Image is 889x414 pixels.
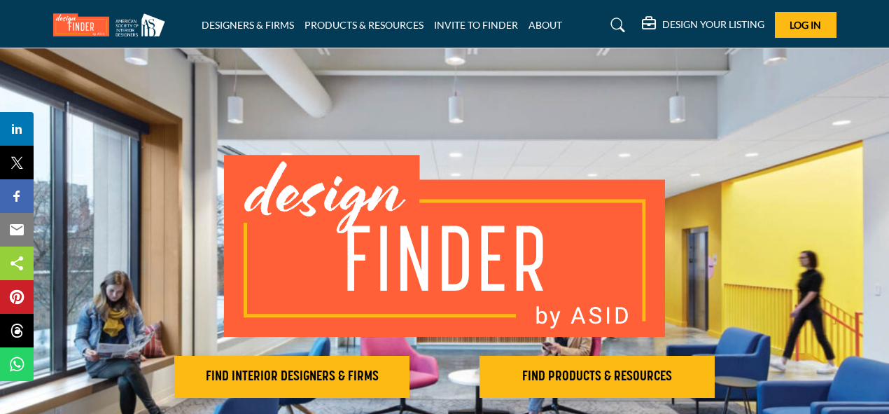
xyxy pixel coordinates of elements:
[174,356,409,398] button: FIND INTERIOR DESIGNERS & FIRMS
[484,368,710,385] h2: FIND PRODUCTS & RESOURCES
[224,155,665,337] img: image
[53,13,172,36] img: Site Logo
[528,19,562,31] a: ABOUT
[202,19,294,31] a: DESIGNERS & FIRMS
[178,368,405,385] h2: FIND INTERIOR DESIGNERS & FIRMS
[479,356,715,398] button: FIND PRODUCTS & RESOURCES
[597,14,634,36] a: Search
[434,19,518,31] a: INVITE TO FINDER
[662,18,764,31] h5: DESIGN YOUR LISTING
[304,19,423,31] a: PRODUCTS & RESOURCES
[790,19,821,31] span: Log In
[775,12,836,38] button: Log In
[642,17,764,34] div: DESIGN YOUR LISTING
